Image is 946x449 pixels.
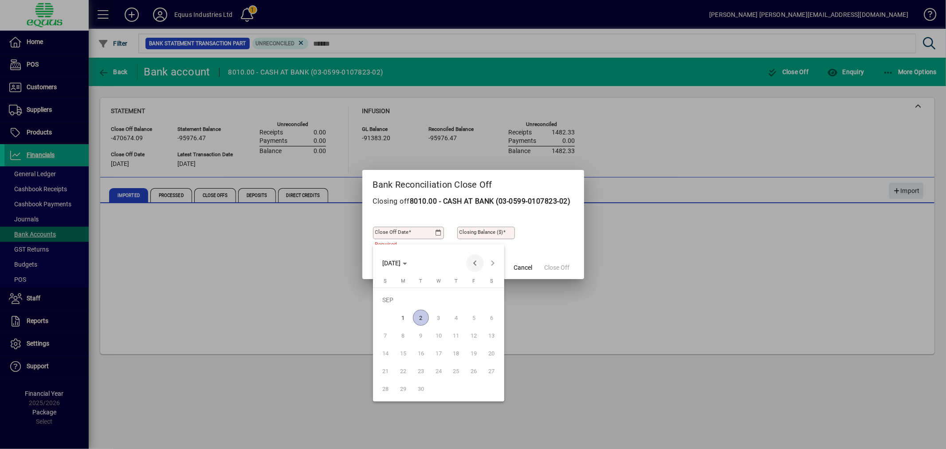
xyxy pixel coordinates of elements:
[394,344,412,362] button: Mon Sep 15 2025
[447,327,465,344] button: Thu Sep 11 2025
[448,327,464,343] span: 11
[484,327,500,343] span: 13
[466,327,482,343] span: 12
[484,310,500,326] span: 6
[483,309,501,327] button: Sat Sep 06 2025
[412,362,430,380] button: Tue Sep 23 2025
[412,327,430,344] button: Tue Sep 09 2025
[384,278,387,284] span: S
[465,327,483,344] button: Fri Sep 12 2025
[455,278,458,284] span: T
[448,363,464,379] span: 25
[377,363,393,379] span: 21
[430,344,447,362] button: Wed Sep 17 2025
[466,254,484,272] button: Previous month
[377,362,394,380] button: Sun Sep 21 2025
[377,291,501,309] td: SEP
[465,362,483,380] button: Fri Sep 26 2025
[465,344,483,362] button: Fri Sep 19 2025
[394,309,412,327] button: Mon Sep 01 2025
[430,309,447,327] button: Wed Sep 03 2025
[490,278,493,284] span: S
[431,310,447,326] span: 3
[448,310,464,326] span: 4
[412,380,430,398] button: Tue Sep 30 2025
[466,345,482,361] span: 19
[401,278,405,284] span: M
[395,327,411,343] span: 8
[413,327,429,343] span: 9
[466,363,482,379] span: 26
[395,310,411,326] span: 1
[377,344,394,362] button: Sun Sep 14 2025
[413,310,429,326] span: 2
[394,380,412,398] button: Mon Sep 29 2025
[447,344,465,362] button: Thu Sep 18 2025
[413,345,429,361] span: 16
[395,363,411,379] span: 22
[394,327,412,344] button: Mon Sep 08 2025
[484,345,500,361] span: 20
[430,327,447,344] button: Wed Sep 10 2025
[436,278,441,284] span: W
[419,278,422,284] span: T
[382,260,400,267] span: [DATE]
[377,327,394,344] button: Sun Sep 07 2025
[377,345,393,361] span: 14
[413,381,429,397] span: 30
[377,327,393,343] span: 7
[465,309,483,327] button: Fri Sep 05 2025
[431,363,447,379] span: 24
[473,278,475,284] span: F
[377,381,393,397] span: 28
[395,345,411,361] span: 15
[447,362,465,380] button: Thu Sep 25 2025
[483,327,501,344] button: Sat Sep 13 2025
[484,363,500,379] span: 27
[447,309,465,327] button: Thu Sep 04 2025
[431,345,447,361] span: 17
[430,362,447,380] button: Wed Sep 24 2025
[448,345,464,361] span: 18
[379,255,411,271] button: Choose month and year
[395,381,411,397] span: 29
[412,344,430,362] button: Tue Sep 16 2025
[431,327,447,343] span: 10
[466,310,482,326] span: 5
[412,309,430,327] button: Tue Sep 02 2025
[483,344,501,362] button: Sat Sep 20 2025
[413,363,429,379] span: 23
[394,362,412,380] button: Mon Sep 22 2025
[483,362,501,380] button: Sat Sep 27 2025
[377,380,394,398] button: Sun Sep 28 2025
